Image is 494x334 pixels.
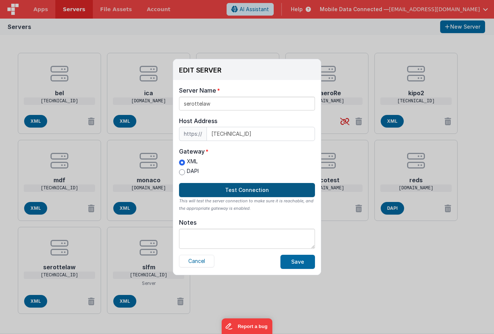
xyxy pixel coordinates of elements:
div: Host Address [179,116,315,125]
label: DAPI [179,167,199,175]
input: My Server [179,97,315,110]
input: XML [179,160,185,166]
h3: EDIT SERVER [179,67,221,74]
iframe: Marker.io feedback button [222,318,273,334]
div: Notes [179,219,196,226]
span: https:// [179,127,207,141]
button: Save [280,255,315,269]
div: This will test the server connection to make sure it is reachable, and the appropriate gateway is... [179,197,315,212]
button: Test Connection [179,183,315,197]
div: Gateway [179,147,205,156]
label: XML [179,158,199,166]
div: Server Name [179,86,216,95]
input: IP or domain name [207,127,315,141]
button: Cancel [179,255,214,267]
input: DAPI [179,169,185,175]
